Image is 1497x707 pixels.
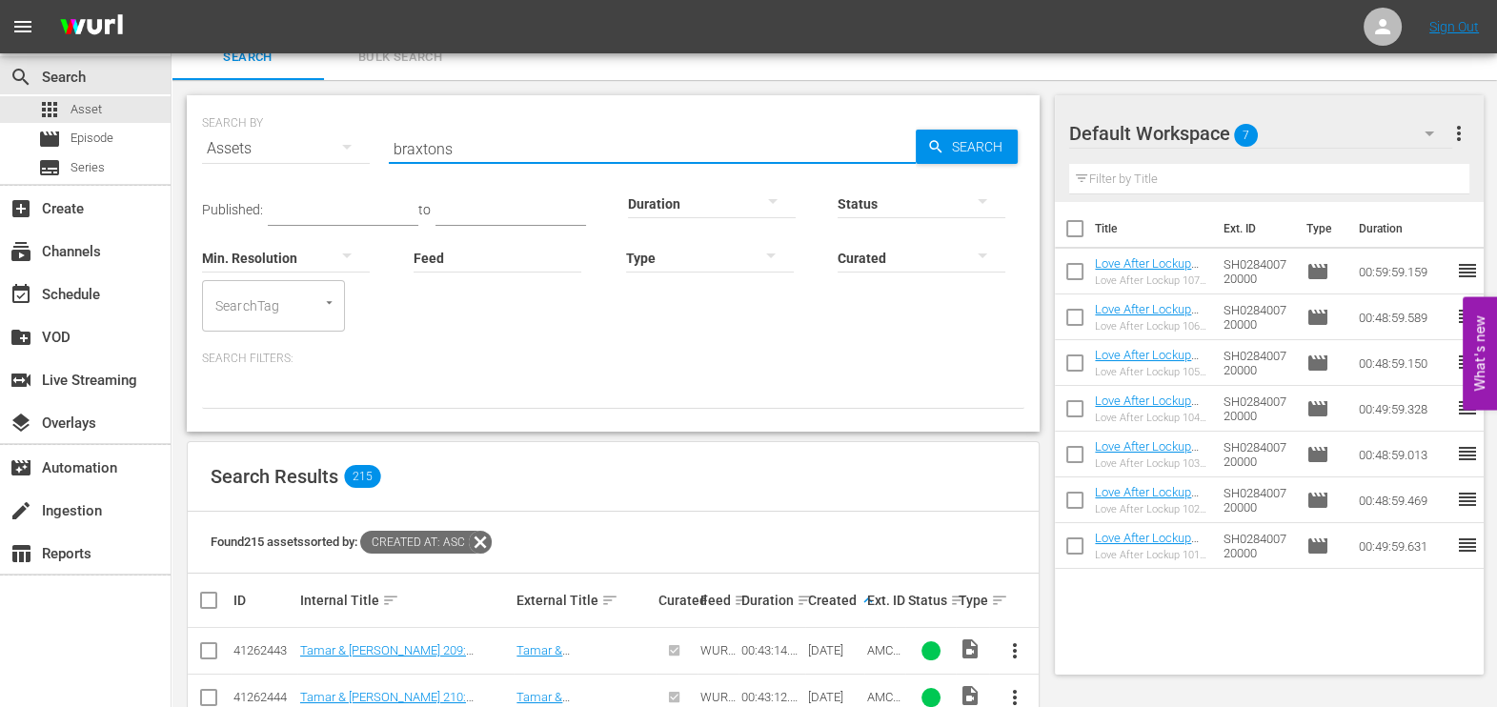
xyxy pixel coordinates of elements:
[1455,305,1478,328] span: reorder
[516,589,653,612] div: External Title
[10,66,32,89] span: Search
[808,589,860,612] div: Created
[1095,256,1199,299] a: Love After Lockup 107: Prison Cell to Wedding Bells
[1350,432,1455,477] td: 00:48:59.013
[1346,202,1461,255] th: Duration
[202,122,370,175] div: Assets
[10,240,32,263] span: Channels
[1095,412,1208,424] div: Love After Lockup 104: Broken Promises
[908,589,952,612] div: Status
[1350,523,1455,569] td: 00:49:59.631
[1455,442,1478,465] span: reorder
[1305,489,1328,512] span: Episode
[867,593,903,608] div: Ext. ID
[202,202,263,217] span: Published:
[320,293,338,312] button: Open
[1455,396,1478,419] span: reorder
[867,643,902,700] span: AMCNVR0000005607
[741,643,802,657] div: 00:43:14.005
[1095,274,1208,287] div: Love After Lockup 107: Prison Cell to Wedding Bells
[1234,115,1258,155] span: 7
[46,5,137,50] img: ans4CAIJ8jUAAAAAAAAAAAAAAAAAAAAAAAAgQb4GAAAAAAAAAAAAAAAAAAAAAAAAJMjXAAAAAAAAAAAAAAAAAAAAAAAAgAT5G...
[71,129,113,148] span: Episode
[741,589,802,612] div: Duration
[10,412,32,434] span: Overlays
[1216,523,1299,569] td: SH028400720000
[1305,260,1328,283] span: Episode
[1350,249,1455,294] td: 00:59:59.159
[10,197,32,220] span: Create
[1216,340,1299,386] td: SH028400720000
[1095,457,1208,470] div: Love After Lockup 103: Meet the Parents
[11,15,34,38] span: menu
[360,531,469,554] span: Created At: asc
[1350,386,1455,432] td: 00:49:59.328
[10,369,32,392] span: Live Streaming
[1350,477,1455,523] td: 00:48:59.469
[233,690,294,704] div: 41262444
[516,643,649,700] a: Tamar & [PERSON_NAME] 209: Momma Works Hard For Her Coin
[1350,340,1455,386] td: 00:48:59.150
[1069,107,1452,160] div: Default Workspace
[959,589,986,612] div: Type
[1305,397,1328,420] span: Episode
[382,592,399,609] span: sort
[700,589,737,612] div: Feed
[959,637,981,660] span: Video
[10,456,32,479] span: Automation
[344,465,380,488] span: 215
[1095,366,1208,378] div: Love After Lockup 105: Surprises and Sentences
[211,465,338,488] span: Search Results
[700,643,736,672] span: WURL Feed
[860,592,877,609] span: keyboard_arrow_up
[1350,294,1455,340] td: 00:48:59.589
[1455,259,1478,282] span: reorder
[1095,503,1208,515] div: Love After Lockup 102: New Warden in [GEOGRAPHIC_DATA]
[741,690,802,704] div: 00:43:12.043
[300,589,511,612] div: Internal Title
[797,592,814,609] span: sort
[71,158,105,177] span: Series
[1212,202,1294,255] th: Ext. ID
[601,592,618,609] span: sort
[10,542,32,565] span: Reports
[38,98,61,121] span: Asset
[10,499,32,522] span: Ingestion
[38,128,61,151] span: Episode
[959,684,981,707] span: Video
[1446,111,1469,156] button: more_vert
[211,535,492,549] span: Found 215 assets sorted by:
[734,592,751,609] span: sort
[808,643,860,657] div: [DATE]
[944,130,1018,164] span: Search
[71,100,102,119] span: Asset
[1095,531,1206,645] a: Love After Lockup 101: From Felon to Fiance (Love After Lockup 101: From Felon to Fiance (amc_net...
[1305,535,1328,557] span: Episode
[1003,639,1026,662] span: more_vert
[1216,294,1299,340] td: SH028400720000
[992,628,1038,674] button: more_vert
[1463,297,1497,411] button: Open Feedback Widget
[1216,386,1299,432] td: SH028400720000
[10,326,32,349] span: VOD
[418,202,431,217] span: to
[1095,202,1212,255] th: Title
[658,593,695,608] div: Curated
[1095,439,1206,554] a: Love After Lockup 103: Meet the Parents (Love After Lockup 103: Meet the Parents (amc_networks_lo...
[1095,302,1206,416] a: Love After Lockup 106: Race to the Altar (Love After Lockup 106: Race to the Altar (amc_networks_...
[1095,485,1207,628] a: Love After Lockup 102: New Warden in [GEOGRAPHIC_DATA] (Love After Lockup 102: New Warden in [GEO...
[38,156,61,179] span: Series
[1446,122,1469,145] span: more_vert
[202,351,1024,367] p: Search Filters:
[1095,549,1208,561] div: Love After Lockup 101: From Felon to Fiance
[10,283,32,306] span: Schedule
[1455,534,1478,556] span: reorder
[1216,432,1299,477] td: SH028400720000
[1095,348,1206,476] a: Love After Lockup 105: Surprises and Sentences (Love After Lockup 105: Surprises and Sentences (a...
[1305,306,1328,329] span: Episode
[1305,443,1328,466] span: Episode
[950,592,967,609] span: sort
[1095,394,1206,508] a: Love After Lockup 104: Broken Promises (Love After Lockup 104: Broken Promises (amc_networks_love...
[1455,488,1478,511] span: reorder
[1216,249,1299,294] td: SH028400720000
